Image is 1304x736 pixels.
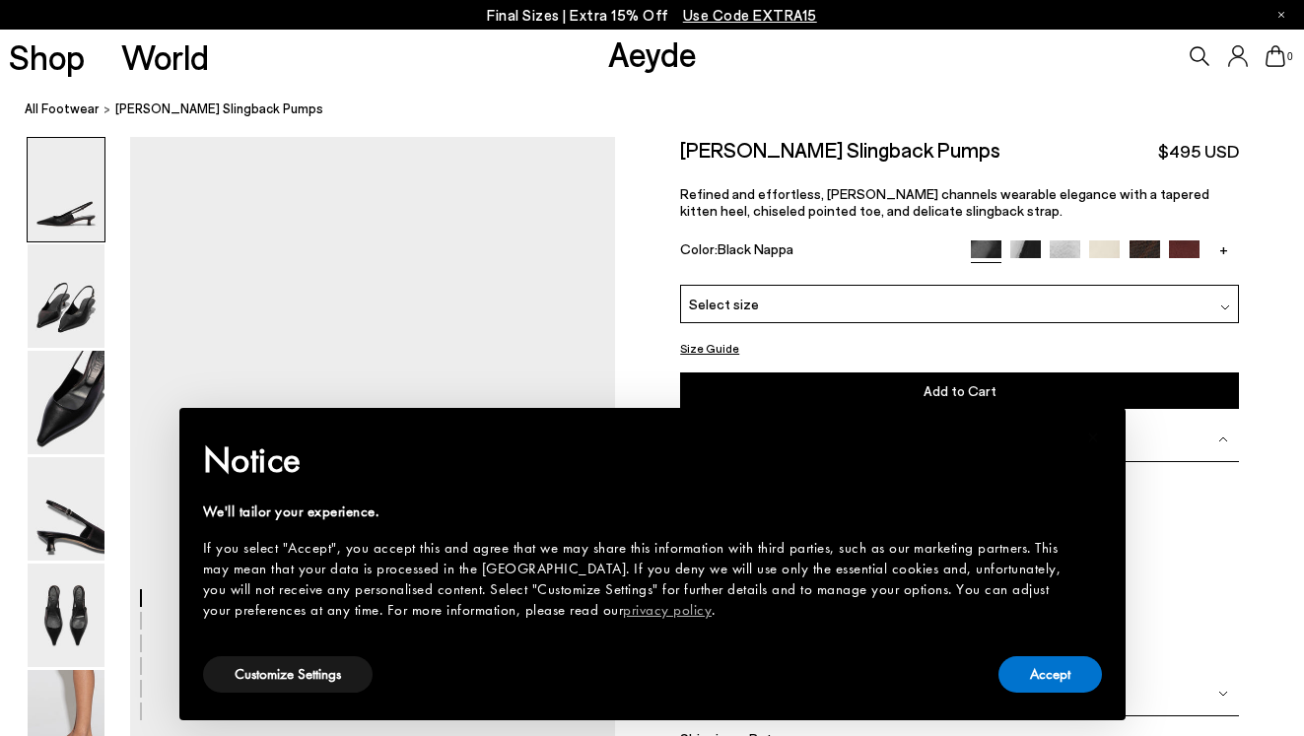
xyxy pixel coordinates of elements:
[998,656,1102,693] button: Accept
[203,435,1070,486] h2: Notice
[1070,414,1118,461] button: Close this notice
[203,656,373,693] button: Customize Settings
[203,538,1070,621] div: If you select "Accept", you accept this and agree that we may share this information with third p...
[203,502,1070,522] div: We'll tailor your experience.
[623,600,712,620] a: privacy policy
[1087,422,1100,452] span: ×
